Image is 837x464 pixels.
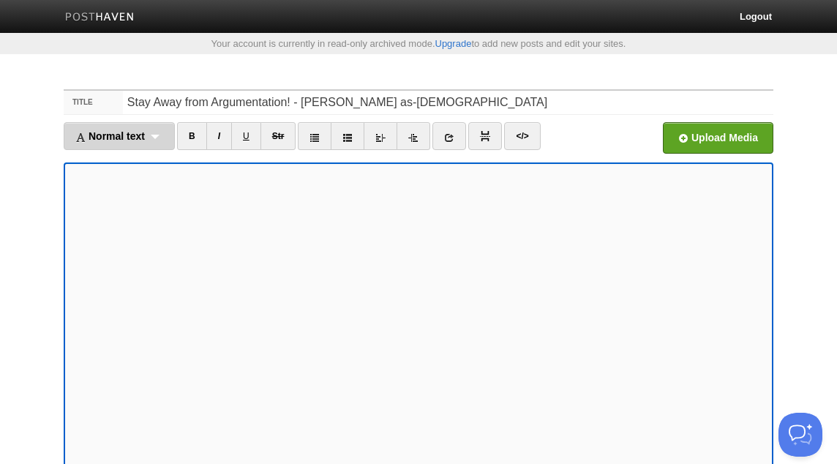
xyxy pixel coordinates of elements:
img: Posthaven-bar [65,12,135,23]
iframe: Help Scout Beacon - Open [778,413,822,457]
a: U [231,122,261,150]
a: </> [504,122,540,150]
img: pagebreak-icon.png [480,131,490,141]
del: Str [272,131,285,141]
div: Your account is currently in read-only archived mode. to add new posts and edit your sites. [53,39,784,48]
a: Str [260,122,296,150]
label: Title [64,91,123,114]
a: B [177,122,207,150]
a: I [206,122,232,150]
span: Normal text [75,130,145,142]
a: Upgrade [435,38,472,49]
